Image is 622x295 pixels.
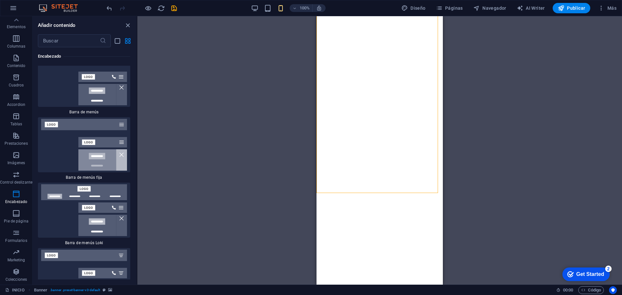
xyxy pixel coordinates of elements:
button: save [170,4,178,12]
span: AI Writer [517,5,545,11]
img: Editor Logo [37,4,86,12]
span: Más [598,5,616,11]
button: Publicar [553,3,591,13]
h6: Tiempo de la sesión [556,286,573,294]
button: 100% [290,4,313,12]
p: Accordion [7,102,25,107]
button: Navegador [471,3,509,13]
span: Barra de menús fija [38,175,130,180]
i: Este elemento contiene un fondo [108,288,112,292]
div: Get Started [17,7,45,13]
p: Elementos [7,24,26,29]
h6: Añadir contenido [38,21,75,29]
i: Este elemento es un preajuste personalizable [103,288,106,292]
h6: Encabezado [38,52,130,60]
button: AI Writer [514,3,547,13]
p: Cuadros [9,83,24,88]
i: Guardar (Ctrl+S) [170,5,178,12]
button: grid-view [124,37,132,45]
i: Volver a cargar página [157,5,165,12]
h6: 100% [299,4,310,12]
div: Barra de menús [38,52,130,115]
span: Código [581,286,601,294]
p: Encabezado [5,199,27,204]
button: Código [578,286,604,294]
span: 00 00 [563,286,573,294]
p: Prestaciones [5,141,28,146]
div: Diseño (Ctrl+Alt+Y) [399,3,428,13]
button: reload [157,4,165,12]
button: close panel [124,21,132,29]
button: Diseño [399,3,428,13]
p: Formularios [5,238,27,243]
img: menu-bar.svg [40,53,129,105]
div: Get Started 2 items remaining, 60% complete [4,3,51,17]
div: 2 [46,1,53,8]
p: Imágenes [7,160,25,165]
span: . banner .preset-banner-v3-default [50,286,100,294]
p: Colecciones [6,277,27,282]
i: Al redimensionar, ajustar el nivel de zoom automáticamente para ajustarse al dispositivo elegido. [316,5,322,11]
img: menu-bar-fixed.svg [40,119,129,171]
div: Barra de menús fija [38,117,130,180]
button: undo [105,4,113,12]
span: Publicar [558,5,585,11]
p: Marketing [7,257,25,263]
span: : [568,288,569,292]
span: Barra de menús Loki [38,240,130,245]
a: Haz clic para cancelar la selección y doble clic para abrir páginas [5,286,25,294]
button: Páginas [433,3,466,13]
button: list-view [113,37,121,45]
p: Contenido [7,63,26,68]
button: Usercentrics [609,286,617,294]
p: Tablas [10,121,22,127]
i: Deshacer: Cambiar imágenes del control (Ctrl+Z) [106,5,113,12]
p: Pie de página [4,219,28,224]
img: menu-bar-loki.svg [40,184,129,236]
button: Más [595,3,619,13]
input: Buscar [38,34,100,47]
span: Navegador [473,5,506,11]
div: Barra de menús Loki [38,183,130,245]
span: Barra de menús [38,109,130,115]
span: Páginas [436,5,463,11]
nav: breadcrumb [34,286,112,294]
p: Columnas [7,44,26,49]
span: Diseño [401,5,426,11]
span: Haz clic para seleccionar y doble clic para editar [34,286,48,294]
